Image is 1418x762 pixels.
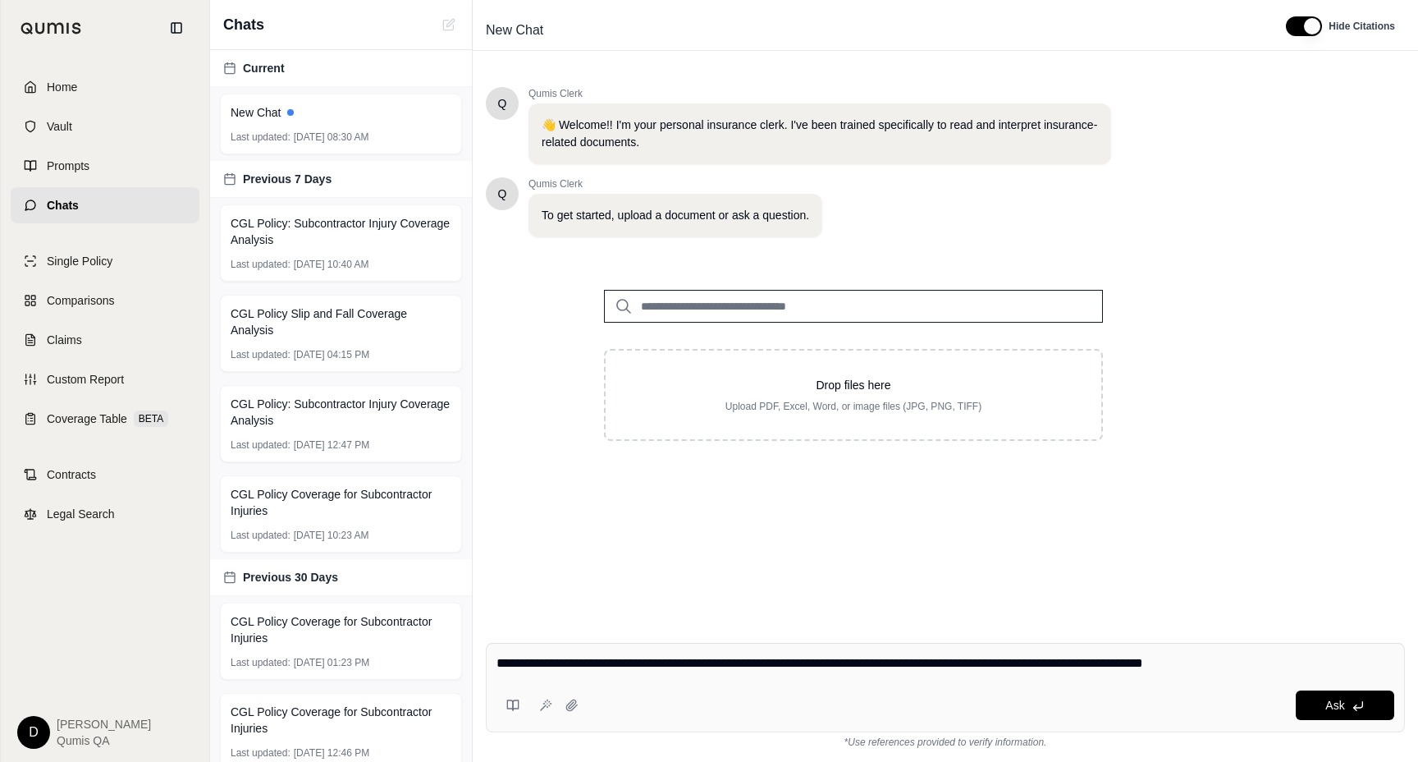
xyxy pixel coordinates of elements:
p: 👋 Welcome!! I'm your personal insurance clerk. I've been trained specifically to read and interpr... [542,117,1098,151]
span: Last updated: [231,131,290,144]
img: Qumis Logo [21,22,82,34]
p: Upload PDF, Excel, Word, or image files (JPG, PNG, TIFF) [632,400,1075,413]
span: Last updated: [231,258,290,271]
span: CGL Policy Coverage for Subcontractor Injuries [231,613,451,646]
a: Legal Search [11,496,199,532]
span: [DATE] 04:15 PM [294,348,369,361]
div: *Use references provided to verify information. [486,732,1405,749]
span: Custom Report [47,371,124,388]
span: Vault [47,118,72,135]
a: Contracts [11,457,199,493]
span: Previous 30 Days [243,569,338,585]
span: CGL Policy Coverage for Subcontractor Injuries [231,704,451,737]
span: Legal Search [47,506,115,522]
span: Last updated: [231,656,290,669]
span: Single Policy [47,253,112,269]
span: [PERSON_NAME] [57,716,151,732]
span: Chats [47,197,79,213]
span: Qumis Clerk [528,87,1111,100]
button: Ask [1296,691,1394,720]
span: Hide Citations [1329,20,1395,33]
span: Contracts [47,466,96,483]
span: Last updated: [231,438,290,452]
span: Hello [498,95,507,112]
span: Coverage Table [47,411,127,427]
span: Last updated: [231,529,290,542]
span: Chats [223,13,264,36]
span: Prompts [47,158,89,174]
a: Claims [11,322,199,358]
span: Last updated: [231,746,290,760]
a: Chats [11,187,199,223]
span: [DATE] 08:30 AM [294,131,369,144]
span: Home [47,79,77,95]
p: To get started, upload a document or ask a question. [542,207,809,224]
span: CGL Policy Slip and Fall Coverage Analysis [231,305,451,338]
span: Current [243,60,285,76]
span: Hello [498,186,507,202]
span: CGL Policy: Subcontractor Injury Coverage Analysis [231,215,451,248]
span: New Chat [479,17,550,44]
a: Home [11,69,199,105]
div: Edit Title [479,17,1266,44]
a: Single Policy [11,243,199,279]
span: [DATE] 12:47 PM [294,438,369,452]
span: [DATE] 10:23 AM [294,529,369,542]
span: [DATE] 12:46 PM [294,746,369,760]
a: Custom Report [11,361,199,397]
span: Qumis Clerk [528,177,822,190]
span: Claims [47,332,82,348]
p: Drop files here [632,377,1075,393]
span: New Chat [231,104,281,121]
span: CGL Policy: Subcontractor Injury Coverage Analysis [231,396,451,429]
a: Prompts [11,148,199,184]
div: D [17,716,50,749]
span: BETA [134,411,168,427]
button: New Chat [439,15,459,34]
span: CGL Policy Coverage for Subcontractor Injuries [231,486,451,519]
span: [DATE] 01:23 PM [294,656,369,669]
span: [DATE] 10:40 AM [294,258,369,271]
button: Collapse sidebar [163,15,190,41]
span: Last updated: [231,348,290,361]
a: Coverage TableBETA [11,401,199,437]
a: Vault [11,108,199,145]
span: Qumis QA [57,732,151,749]
a: Comparisons [11,282,199,319]
span: Ask [1325,699,1344,712]
span: Previous 7 Days [243,171,332,187]
span: Comparisons [47,292,114,309]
